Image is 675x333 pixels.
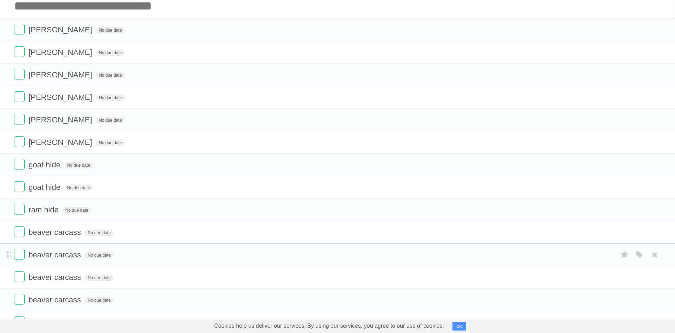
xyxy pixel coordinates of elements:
[207,319,451,333] span: Cookies help us deliver our services. By using our services, you agree to our use of cookies.
[28,273,83,282] span: beaver carcass
[28,48,94,57] span: [PERSON_NAME]
[14,181,25,192] label: Done
[96,27,124,33] span: No due date
[14,24,25,34] label: Done
[28,138,94,147] span: [PERSON_NAME]
[28,93,94,102] span: [PERSON_NAME]
[28,318,83,327] span: badger carcass
[85,252,113,258] span: No due date
[14,69,25,79] label: Done
[14,249,25,260] label: Done
[96,117,124,123] span: No due date
[96,140,124,146] span: No due date
[28,205,60,214] span: ram hide
[96,50,124,56] span: No due date
[618,249,631,261] label: Star task
[14,136,25,147] label: Done
[63,207,91,213] span: No due date
[14,46,25,57] label: Done
[28,295,83,304] span: beaver carcass
[28,70,94,79] span: [PERSON_NAME]
[85,230,113,236] span: No due date
[64,162,93,168] span: No due date
[452,322,466,331] button: OK
[85,297,113,303] span: No due date
[28,160,62,169] span: goat hide
[28,183,62,192] span: goat hide
[96,72,124,78] span: No due date
[28,115,94,124] span: [PERSON_NAME]
[14,316,25,327] label: Done
[85,275,113,281] span: No due date
[14,114,25,124] label: Done
[14,204,25,214] label: Done
[14,294,25,305] label: Done
[28,250,83,259] span: beaver carcass
[14,271,25,282] label: Done
[14,91,25,102] label: Done
[64,185,93,191] span: No due date
[28,228,83,237] span: beaver carcass
[14,159,25,169] label: Done
[96,95,124,101] span: No due date
[28,25,94,34] span: [PERSON_NAME]
[14,226,25,237] label: Done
